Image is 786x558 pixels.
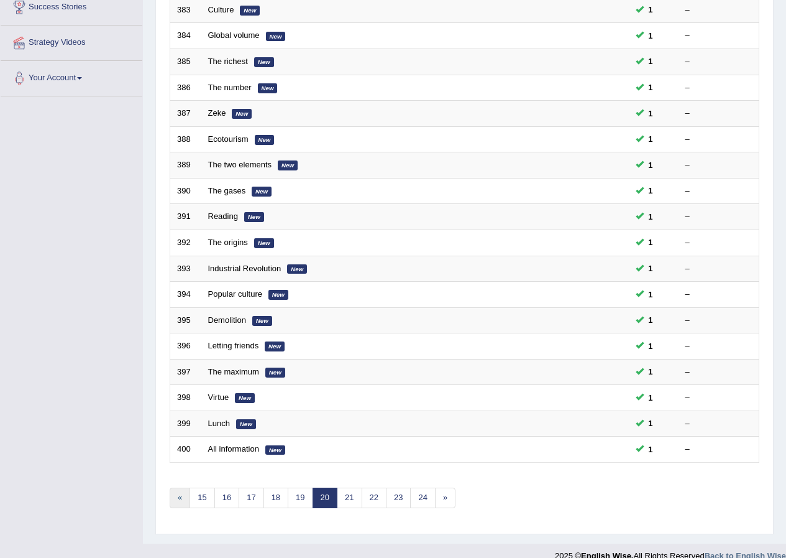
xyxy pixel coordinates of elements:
[644,184,658,197] span: You can still take this question
[208,238,248,247] a: The origins
[685,4,752,16] div: –
[410,488,435,508] a: 24
[170,282,201,308] td: 394
[265,368,285,378] em: New
[232,109,252,119] em: New
[644,443,658,456] span: You can still take this question
[685,159,752,171] div: –
[644,133,658,146] span: You can still take this question
[236,419,256,429] em: New
[265,445,285,455] em: New
[240,6,260,16] em: New
[252,187,272,197] em: New
[252,316,272,326] em: New
[287,264,307,274] em: New
[644,107,658,120] span: You can still take this question
[170,101,201,127] td: 387
[170,23,201,49] td: 384
[685,237,752,249] div: –
[644,340,658,353] span: You can still take this question
[170,488,190,508] a: «
[208,393,229,402] a: Virtue
[644,391,658,404] span: You can still take this question
[265,342,285,351] em: New
[1,26,142,57] a: Strategy Videos
[208,160,272,169] a: The two elements
[239,488,263,508] a: 17
[170,256,201,282] td: 393
[685,211,752,223] div: –
[208,341,259,350] a: Letting friends
[278,160,298,170] em: New
[170,49,201,75] td: 385
[685,56,752,68] div: –
[685,108,752,119] div: –
[214,488,239,508] a: 16
[644,159,658,172] span: You can still take this question
[685,30,752,42] div: –
[685,263,752,275] div: –
[170,437,201,463] td: 400
[208,83,252,92] a: The number
[208,57,248,66] a: The richest
[644,314,658,327] span: You can still take this question
[208,367,259,376] a: The maximum
[170,230,201,256] td: 392
[208,134,249,144] a: Ecotourism
[435,488,455,508] a: »
[208,212,238,221] a: Reading
[644,210,658,223] span: You can still take this question
[644,288,658,301] span: You can still take this question
[685,444,752,455] div: –
[685,185,752,197] div: –
[254,238,274,248] em: New
[208,5,234,14] a: Culture
[208,264,281,273] a: Industrial Revolution
[644,81,658,94] span: You can still take this question
[170,333,201,360] td: 396
[644,55,658,68] span: You can still take this question
[170,385,201,411] td: 398
[170,126,201,152] td: 388
[685,340,752,352] div: –
[685,315,752,327] div: –
[644,365,658,378] span: You can still take this question
[208,108,226,118] a: Zeke
[685,418,752,430] div: –
[170,307,201,333] td: 395
[288,488,313,508] a: 19
[170,411,201,437] td: 399
[644,236,658,249] span: You can still take this question
[337,488,362,508] a: 21
[235,393,255,403] em: New
[644,3,658,16] span: You can still take this question
[190,488,214,508] a: 15
[685,289,752,300] div: –
[644,29,658,42] span: You can still take this question
[685,82,752,94] div: –
[170,204,201,230] td: 391
[208,289,262,299] a: Popular culture
[258,83,278,93] em: New
[1,61,142,92] a: Your Account
[208,30,260,40] a: Global volume
[170,152,201,179] td: 389
[685,392,752,404] div: –
[362,488,386,508] a: 22
[208,315,246,325] a: Demolition
[644,417,658,430] span: You can still take this question
[244,212,264,222] em: New
[170,359,201,385] td: 397
[255,135,275,145] em: New
[685,366,752,378] div: –
[170,75,201,101] td: 386
[170,178,201,204] td: 390
[386,488,411,508] a: 23
[254,57,274,67] em: New
[263,488,288,508] a: 18
[208,186,246,195] a: The gases
[208,419,230,428] a: Lunch
[266,32,286,42] em: New
[268,290,288,300] em: New
[313,488,337,508] a: 20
